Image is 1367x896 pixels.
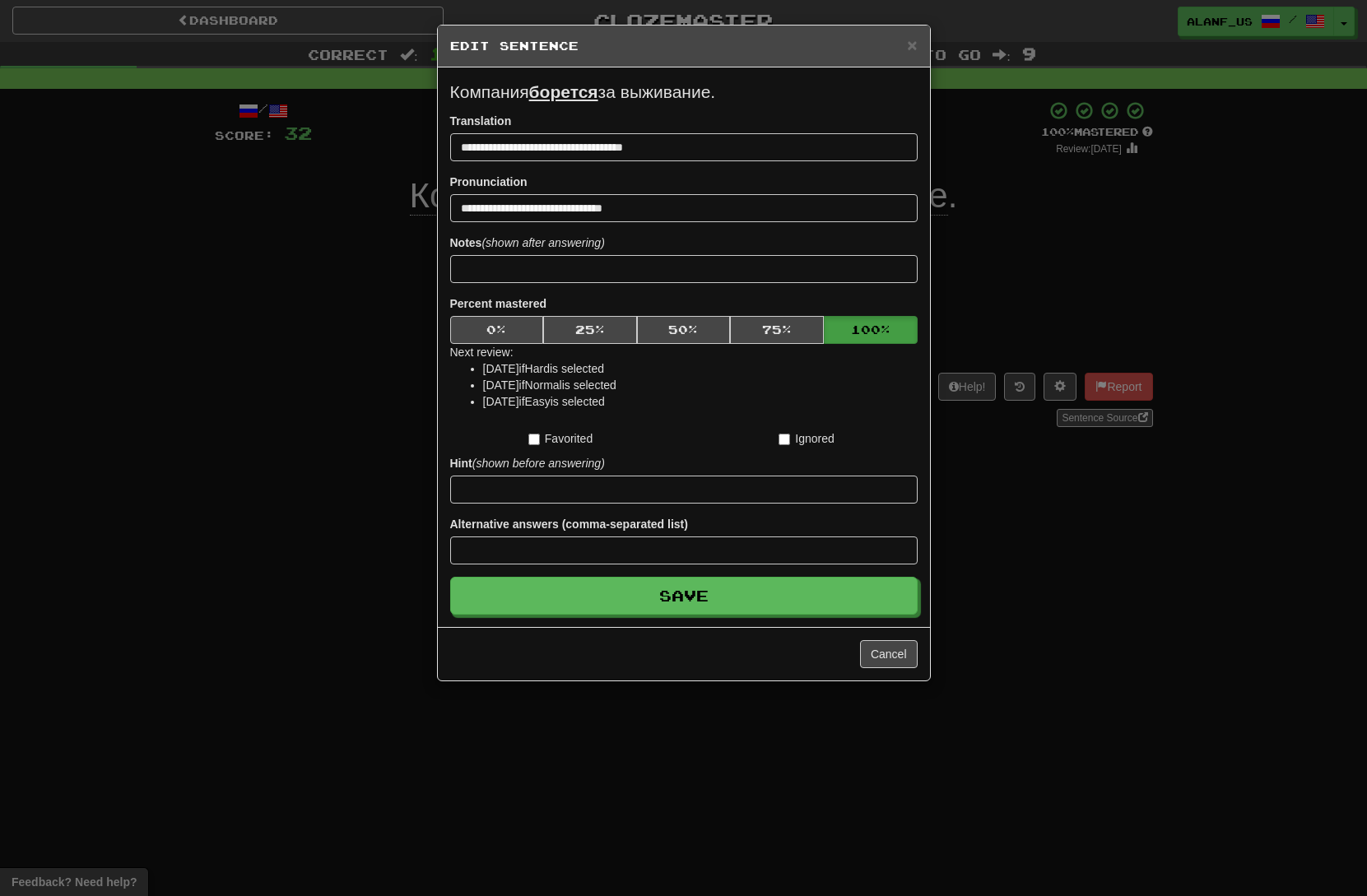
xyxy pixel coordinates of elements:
button: 75% [730,316,824,344]
h5: Edit Sentence [450,38,918,54]
span: × [907,35,917,54]
div: Percent mastered [450,316,918,344]
button: 0% [450,316,544,344]
label: Translation [450,113,512,129]
em: (shown before answering) [472,457,605,470]
input: Favorited [528,434,540,445]
label: Ignored [779,430,834,447]
label: Hint [450,455,605,471]
button: 50% [637,316,731,344]
input: Ignored [779,434,790,445]
button: 25% [543,316,637,344]
button: Cancel [860,640,918,668]
button: 100% [824,316,918,344]
label: Pronunciation [450,174,528,190]
li: [DATE] if Normal is selected [483,377,918,393]
div: Next review: [450,344,918,410]
label: Notes [450,234,605,251]
label: Percent mastered [450,295,547,312]
button: Close [907,36,917,53]
button: Save [450,577,918,615]
u: борется [529,82,598,101]
label: Favorited [528,430,593,447]
label: Alternative answers (comma-separated list) [450,516,688,532]
p: Компания за выживание. [450,80,918,104]
li: [DATE] if Hard is selected [483,360,918,377]
em: (shown after answering) [481,236,604,249]
li: [DATE] if Easy is selected [483,393,918,410]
